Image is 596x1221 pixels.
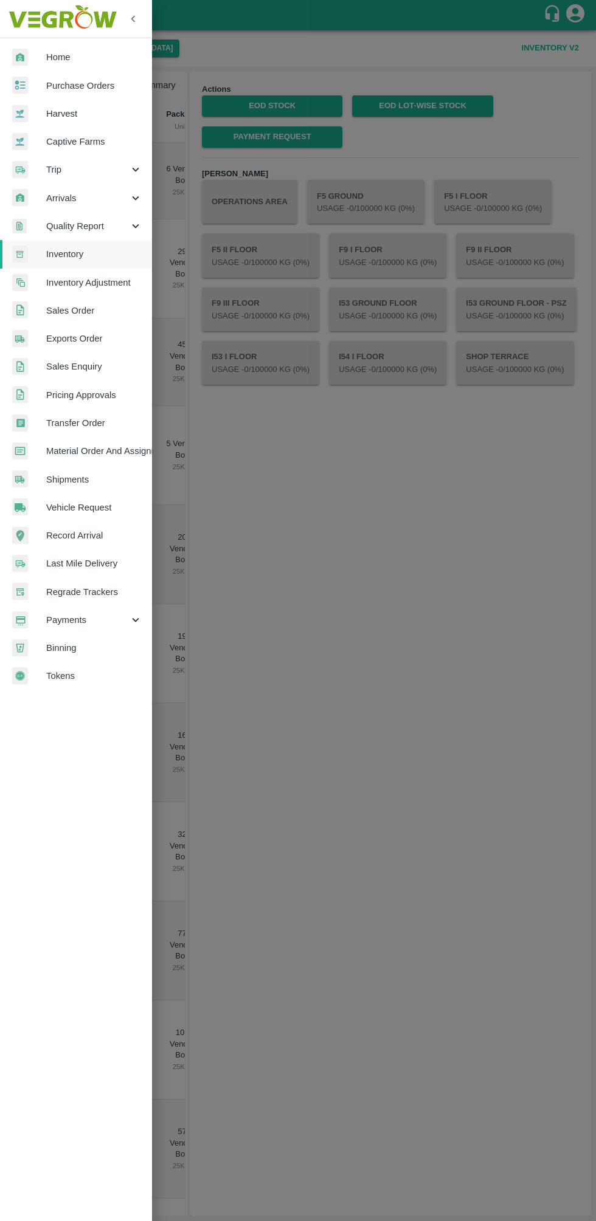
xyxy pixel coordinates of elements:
img: shipments [12,330,28,348]
span: Captive Farms [46,135,142,148]
span: Material Order And Assignment [46,444,142,458]
img: reciept [12,77,28,94]
img: inventory [12,273,28,291]
img: recordArrival [12,527,29,544]
span: Transfer Order [46,416,142,430]
img: delivery [12,161,28,179]
span: Purchase Orders [46,79,142,92]
span: Trip [46,163,129,176]
span: Exports Order [46,332,142,345]
span: Payments [46,613,129,627]
span: Record Arrival [46,529,142,542]
span: Regrade Trackers [46,585,142,599]
span: Binning [46,641,142,655]
span: Last Mile Delivery [46,557,142,570]
img: bin [12,639,28,656]
img: sales [12,358,28,376]
img: shipments [12,470,28,488]
span: Harvest [46,107,142,120]
span: Home [46,50,142,64]
span: Sales Enquiry [46,360,142,373]
img: payment [12,611,28,629]
img: qualityReport [12,219,27,234]
img: whTransfer [12,414,28,432]
img: sales [12,301,28,319]
span: Quality Report [46,219,129,233]
img: delivery [12,555,28,573]
img: harvest [12,105,28,123]
img: sales [12,386,28,404]
span: Vehicle Request [46,501,142,514]
span: Arrivals [46,191,129,205]
span: Tokens [46,669,142,683]
img: tokens [12,667,28,685]
span: Shipments [46,473,142,486]
span: Sales Order [46,304,142,317]
img: whArrival [12,189,28,207]
img: whArrival [12,49,28,66]
img: vehicle [12,498,28,516]
img: centralMaterial [12,442,28,460]
img: whInventory [12,246,28,263]
span: Inventory [46,247,142,261]
img: whTracker [12,583,28,600]
span: Inventory Adjustment [46,276,142,289]
img: harvest [12,132,28,151]
span: Pricing Approvals [46,388,142,402]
